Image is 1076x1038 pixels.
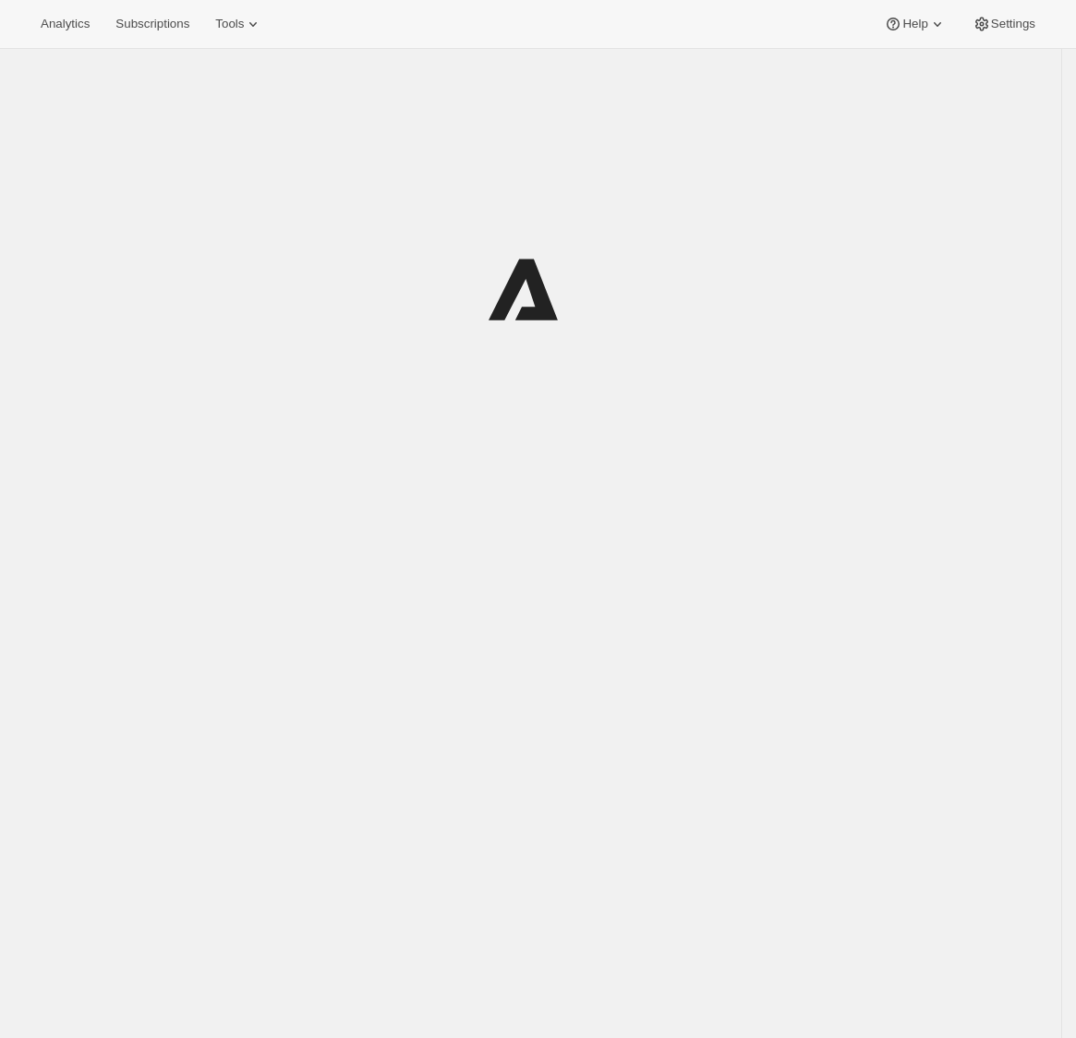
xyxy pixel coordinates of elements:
[41,17,90,31] span: Analytics
[204,11,273,37] button: Tools
[115,17,189,31] span: Subscriptions
[961,11,1046,37] button: Settings
[215,17,244,31] span: Tools
[902,17,927,31] span: Help
[104,11,200,37] button: Subscriptions
[991,17,1035,31] span: Settings
[873,11,957,37] button: Help
[30,11,101,37] button: Analytics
